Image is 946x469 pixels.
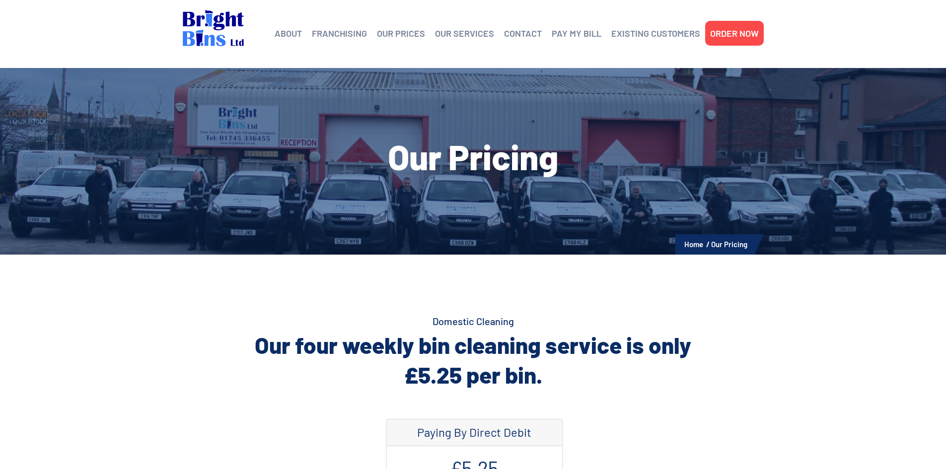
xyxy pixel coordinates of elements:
h4: Domestic Cleaning [183,314,764,328]
a: ORDER NOW [710,26,759,41]
a: CONTACT [504,26,542,41]
a: OUR PRICES [377,26,425,41]
a: ABOUT [275,26,302,41]
h2: Our four weekly bin cleaning service is only £5.25 per bin. [183,330,764,390]
a: PAY MY BILL [552,26,601,41]
a: OUR SERVICES [435,26,494,41]
li: Our Pricing [711,238,747,251]
a: EXISTING CUSTOMERS [611,26,700,41]
h4: Paying By Direct Debit [397,425,552,440]
a: FRANCHISING [312,26,367,41]
a: Home [684,240,703,249]
h1: Our Pricing [183,139,764,174]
